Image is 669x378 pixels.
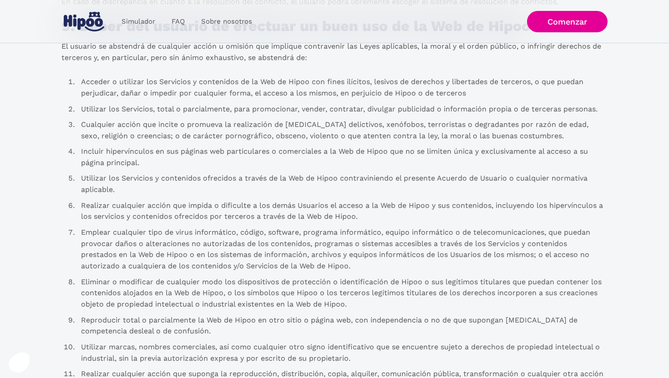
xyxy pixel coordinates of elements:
[77,117,608,144] li: Cualquier acción que incite o promueva la realización de [MEDICAL_DATA] delictivos, xenófobos, te...
[77,274,608,312] li: Eliminar o modificar de cualquier modo los dispositivos de protección o identificación de Hipoo o...
[77,75,608,101] li: Acceder o utilizar los Servicios y contenidos de la Web de Hipoo con fines ilícitos, lesivos de d...
[527,11,608,32] a: Comenzar
[77,198,608,225] li: Realizar cualquier acción que impida o dificulte a los demás Usuarios el acceso a la Web de Hipoo...
[77,339,608,366] li: Utilizar marcas, nombres comerciales, así como cualquier otro signo identificativo que se encuent...
[193,13,260,30] a: Sobre nosotros
[113,13,163,30] a: Simulador
[163,13,193,30] a: FAQ
[77,171,608,198] li: Utilizar los Servicios y contenidos ofrecidos a través de la Web de Hipoo contraviniendo el prese...
[77,225,608,274] li: Emplear cualquier tipo de virus informático, código, software, programa informático, equipo infor...
[61,41,608,64] p: El usuario se abstendrá de cualquier acción u omisión que implique contravenir las Leyes aplicabl...
[77,101,608,117] li: Utilizar los Servicios, total o parcialmente, para promocionar, vender, contratar, divulgar publi...
[77,312,608,339] li: Reproducir total o parcialmente la Web de Hipoo en otro sitio o página web, con independencia o n...
[77,144,608,171] li: Incluir hipervínculos en sus páginas web particulares o comerciales a la Web de Hipoo que no se l...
